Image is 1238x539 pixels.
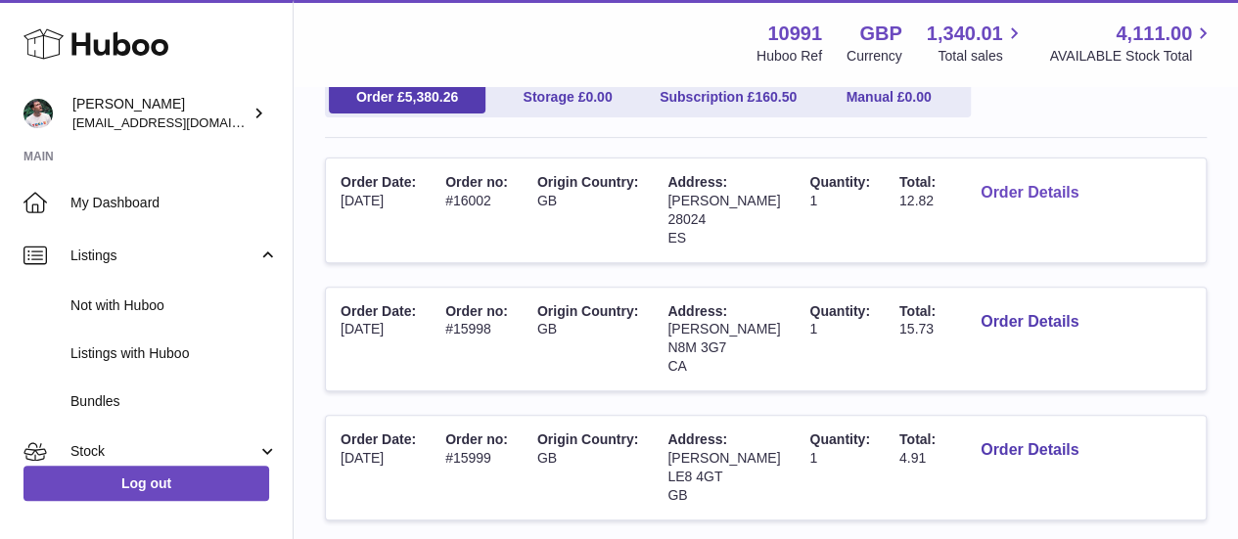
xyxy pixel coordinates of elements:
a: Storage £0.00 [489,81,646,113]
span: 4.91 [899,450,926,466]
td: 1 [795,288,884,391]
span: AVAILABLE Stock Total [1049,47,1215,66]
td: [DATE] [326,416,431,519]
td: 1 [795,158,884,262]
span: [PERSON_NAME] [667,321,780,337]
span: Stock [70,442,257,461]
div: [PERSON_NAME] [72,95,249,132]
span: Quantity: [809,174,869,190]
span: Origin Country: [537,431,638,447]
span: N8M 3G7 [667,339,726,355]
img: internalAdmin-10991@internal.huboo.com [23,99,53,128]
span: 160.50 [755,89,797,105]
button: Order Details [965,302,1094,342]
span: Listings [70,247,257,265]
td: 1 [795,416,884,519]
a: Subscription £160.50 [650,81,806,113]
span: Address: [667,303,727,319]
span: LE8 4GT [667,469,722,484]
span: Order no: [445,174,508,190]
span: Total: [899,303,936,319]
a: Manual £0.00 [810,81,967,113]
span: 12.82 [899,193,934,208]
strong: 10991 [767,21,822,47]
span: CA [667,358,686,374]
div: Currency [847,47,902,66]
span: Bundles [70,392,278,411]
span: Origin Country: [537,303,638,319]
span: Quantity: [809,431,869,447]
span: GB [667,487,687,503]
span: 5,380.26 [405,89,459,105]
td: GB [523,158,653,262]
a: Log out [23,466,269,501]
td: #15998 [431,288,523,391]
span: 0.00 [904,89,931,105]
strong: GBP [859,21,901,47]
span: Total: [899,174,936,190]
td: GB [523,288,653,391]
span: Total sales [938,47,1025,66]
td: GB [523,416,653,519]
span: [EMAIL_ADDRESS][DOMAIN_NAME] [72,114,288,130]
button: Order Details [965,173,1094,213]
span: Quantity: [809,303,869,319]
span: Order Date: [341,431,416,447]
span: My Dashboard [70,194,278,212]
span: Address: [667,174,727,190]
td: [DATE] [326,158,431,262]
span: Total: [899,431,936,447]
span: Order no: [445,303,508,319]
span: 15.73 [899,321,934,337]
a: Order £5,380.26 [329,81,485,113]
span: Listings with Huboo [70,344,278,363]
span: [PERSON_NAME] [667,450,780,466]
span: Not with Huboo [70,296,278,315]
td: #16002 [431,158,523,262]
div: Huboo Ref [757,47,822,66]
td: [DATE] [326,288,431,391]
span: ES [667,230,686,246]
span: 4,111.00 [1116,21,1192,47]
span: Address: [667,431,727,447]
span: Order Date: [341,174,416,190]
span: 28024 [667,211,706,227]
a: 1,340.01 Total sales [927,21,1026,66]
span: Order no: [445,431,508,447]
a: 4,111.00 AVAILABLE Stock Total [1049,21,1215,66]
span: 1,340.01 [927,21,1003,47]
button: Order Details [965,430,1094,471]
span: [PERSON_NAME] [667,193,780,208]
span: 0.00 [585,89,612,105]
span: Origin Country: [537,174,638,190]
span: Order Date: [341,303,416,319]
td: #15999 [431,416,523,519]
